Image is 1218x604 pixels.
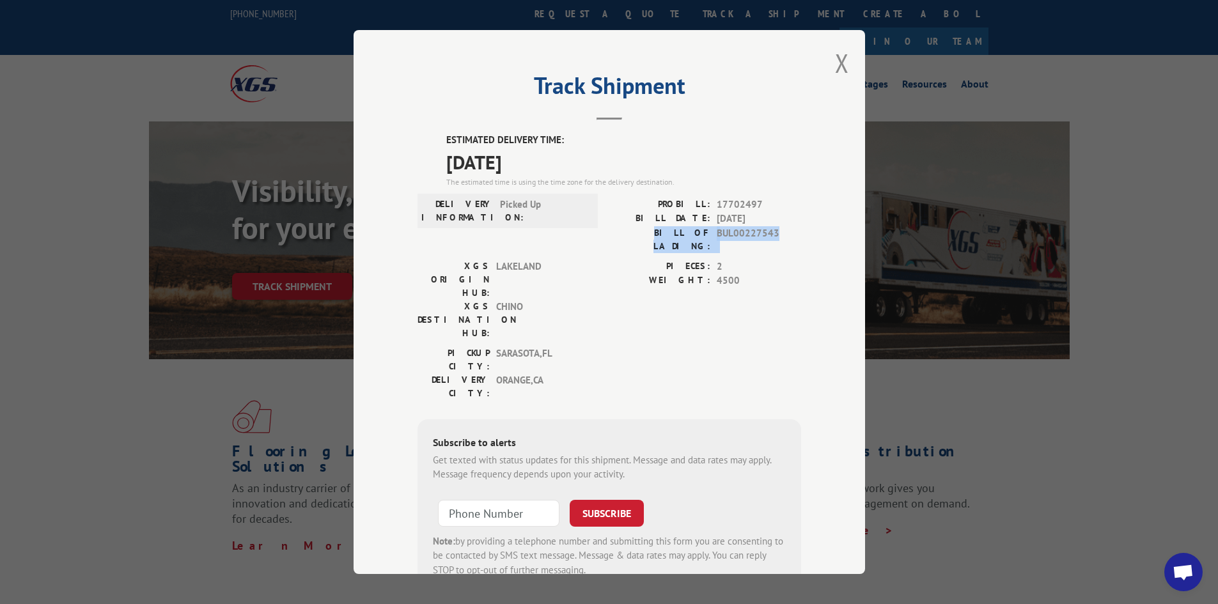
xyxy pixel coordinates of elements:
[717,274,801,288] span: 4500
[418,346,490,373] label: PICKUP CITY:
[433,535,455,547] strong: Note:
[1164,553,1203,591] div: Open chat
[717,212,801,226] span: [DATE]
[835,46,849,80] button: Close modal
[609,226,710,253] label: BILL OF LADING:
[418,77,801,101] h2: Track Shipment
[570,500,644,527] button: SUBSCRIBE
[717,197,801,212] span: 17702497
[609,259,710,274] label: PIECES:
[609,274,710,288] label: WEIGHT:
[433,534,786,578] div: by providing a telephone number and submitting this form you are consenting to be contacted by SM...
[496,346,582,373] span: SARASOTA , FL
[433,435,786,453] div: Subscribe to alerts
[717,259,801,274] span: 2
[496,300,582,340] span: CHINO
[609,197,710,212] label: PROBILL:
[421,197,494,224] label: DELIVERY INFORMATION:
[438,500,559,527] input: Phone Number
[609,212,710,226] label: BILL DATE:
[446,133,801,148] label: ESTIMATED DELIVERY TIME:
[500,197,586,224] span: Picked Up
[496,373,582,400] span: ORANGE , CA
[418,300,490,340] label: XGS DESTINATION HUB:
[433,453,786,482] div: Get texted with status updates for this shipment. Message and data rates may apply. Message frequ...
[418,373,490,400] label: DELIVERY CITY:
[446,148,801,176] span: [DATE]
[446,176,801,188] div: The estimated time is using the time zone for the delivery destination.
[418,259,490,300] label: XGS ORIGIN HUB:
[717,226,801,253] span: BUL00227543
[496,259,582,300] span: LAKELAND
